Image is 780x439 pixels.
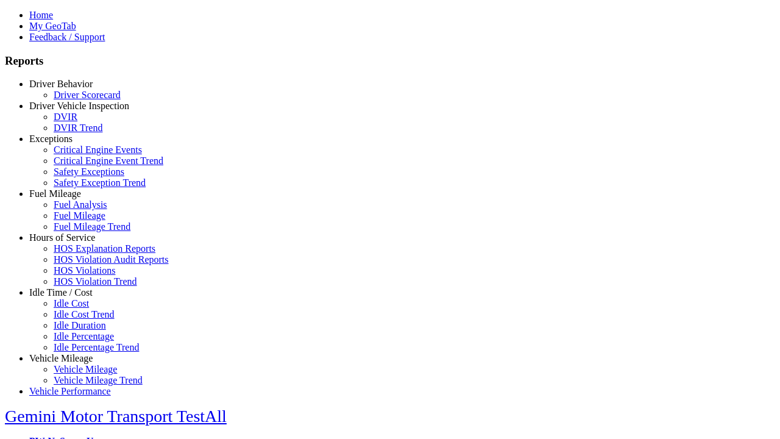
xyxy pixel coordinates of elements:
[54,342,139,352] a: Idle Percentage Trend
[29,287,93,298] a: Idle Time / Cost
[54,123,102,133] a: DVIR Trend
[29,21,76,31] a: My GeoTab
[54,265,115,276] a: HOS Violations
[29,353,93,363] a: Vehicle Mileage
[54,320,106,330] a: Idle Duration
[29,188,81,199] a: Fuel Mileage
[29,134,73,144] a: Exceptions
[54,90,121,100] a: Driver Scorecard
[29,101,129,111] a: Driver Vehicle Inspection
[54,166,124,177] a: Safety Exceptions
[29,32,105,42] a: Feedback / Support
[54,112,77,122] a: DVIR
[5,407,227,426] a: Gemini Motor Transport TestAll
[54,375,143,385] a: Vehicle Mileage Trend
[54,177,146,188] a: Safety Exception Trend
[54,276,137,287] a: HOS Violation Trend
[29,79,93,89] a: Driver Behavior
[29,386,111,396] a: Vehicle Performance
[54,221,130,232] a: Fuel Mileage Trend
[5,54,775,68] h3: Reports
[29,232,95,243] a: Hours of Service
[54,254,169,265] a: HOS Violation Audit Reports
[54,210,105,221] a: Fuel Mileage
[54,155,163,166] a: Critical Engine Event Trend
[54,309,115,319] a: Idle Cost Trend
[54,243,155,254] a: HOS Explanation Reports
[54,199,107,210] a: Fuel Analysis
[54,298,89,309] a: Idle Cost
[54,331,114,341] a: Idle Percentage
[29,10,53,20] a: Home
[54,364,117,374] a: Vehicle Mileage
[54,145,142,155] a: Critical Engine Events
